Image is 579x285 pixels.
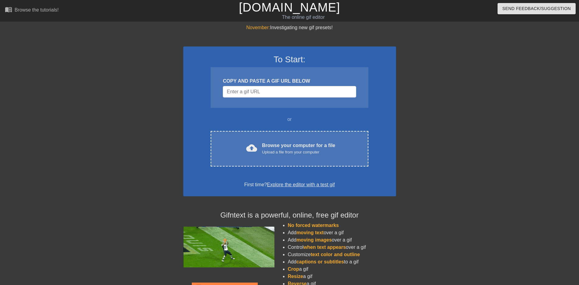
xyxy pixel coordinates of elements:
[223,86,356,98] input: Username
[15,7,59,12] div: Browse the tutorials!
[288,266,396,273] li: a gif
[239,1,340,14] a: [DOMAIN_NAME]
[196,14,411,21] div: The online gif editor
[288,229,396,236] li: Add over a gif
[5,6,59,15] a: Browse the tutorials!
[311,252,360,257] span: text color and outline
[288,266,299,272] span: Crop
[246,25,270,30] span: November:
[223,77,356,85] div: COPY AND PASTE A GIF URL BELOW
[183,211,396,220] h4: Gifntext is a powerful, online, free gif editor
[288,244,396,251] li: Control over a gif
[303,245,346,250] span: when text appears
[5,6,12,13] span: menu_book
[262,142,335,155] div: Browse your computer for a file
[288,274,303,279] span: Resize
[183,24,396,31] div: Investigating new gif presets!
[191,54,388,65] h3: To Start:
[288,223,339,228] span: No forced watermarks
[296,259,344,264] span: captions or subtitles
[498,3,576,14] button: Send Feedback/Suggestion
[502,5,571,12] span: Send Feedback/Suggestion
[296,237,332,242] span: moving images
[288,273,396,280] li: a gif
[267,182,335,187] a: Explore the editor with a test gif
[183,227,274,267] img: football_small.gif
[296,230,324,235] span: moving text
[288,251,396,258] li: Customize
[262,149,335,155] div: Upload a file from your computer
[288,236,396,244] li: Add over a gif
[199,116,380,123] div: or
[191,181,388,188] div: First time?
[246,142,257,153] span: cloud_upload
[288,258,396,266] li: Add to a gif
